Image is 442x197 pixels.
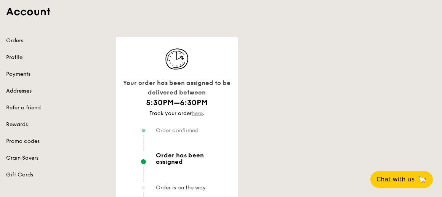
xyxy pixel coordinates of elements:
a: Rewards [6,121,107,128]
a: Payments [6,70,107,78]
a: Refer a friend [6,104,107,112]
a: here [192,110,203,117]
div: Track your order . [119,110,235,117]
a: Gift Cards [6,171,107,179]
span: 🦙 [418,175,427,184]
h1: 5:30PM–6:30PM [119,98,235,108]
img: icon-track-normal@2x.d40d1303.png [158,46,196,72]
a: Grain Savers [6,154,107,162]
span: Order confirmed [156,127,199,134]
h1: Account [6,5,436,19]
span: Order has been assigned [156,152,232,165]
div: Your order has been assigned to be delivered between [119,78,235,98]
a: Orders [6,37,107,45]
a: Profile [6,54,107,61]
a: Addresses [6,87,107,95]
span: Chat with us [376,175,415,184]
span: Order is on the way [156,184,206,191]
a: Promo codes [6,138,107,145]
button: Chat with us🦙 [370,171,433,188]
